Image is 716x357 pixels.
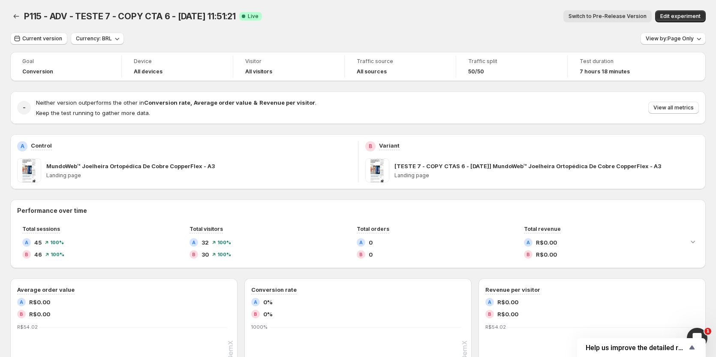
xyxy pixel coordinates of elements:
span: Switch to Pre-Release Version [569,13,647,20]
span: Current version [22,35,62,42]
a: Traffic sourceAll sources [357,57,444,76]
span: 100 % [51,252,64,257]
a: Test duration7 hours 18 minutes [580,57,667,76]
button: View by:Page Only [641,33,706,45]
text: R$54.02 [17,324,38,330]
span: 0 [369,250,373,259]
text: R$54.02 [485,324,506,330]
span: Total sessions [22,226,60,232]
h4: All sources [357,68,387,75]
h3: Average order value [17,285,75,294]
span: 30 [202,250,209,259]
span: P115 - ADV - TESTE 7 - COPY CTA 6 - [DATE] 11:51:21 [24,11,236,21]
span: Total revenue [524,226,561,232]
h2: B [488,312,491,317]
h2: B [192,252,196,257]
h2: B [25,252,28,257]
span: Traffic split [468,58,555,65]
span: R$0.00 [29,310,50,318]
p: [TESTE 7 - COPY CTAS 6 - [DATE]] MundoWeb™ Joelheira Ortopédica De Cobre CopperFlex - A3 [394,162,661,170]
span: View all metrics [653,104,694,111]
h2: A [25,240,28,245]
span: Conversion [22,68,53,75]
span: R$0.00 [497,298,518,306]
p: Landing page [46,172,351,179]
span: 100 % [217,252,231,257]
h4: All visitors [245,68,272,75]
button: Switch to Pre-Release Version [563,10,652,22]
strong: Revenue per visitor [259,99,315,106]
h4: All devices [134,68,162,75]
span: 0% [263,310,273,318]
p: MundoWeb™ Joelheira Ortopédica De Cobre CopperFlex - A3 [46,162,215,170]
span: Help us improve the detailed report for A/B campaigns [586,344,687,352]
iframe: Intercom live chat [687,328,707,348]
button: Show survey - Help us improve the detailed report for A/B campaigns [586,342,697,353]
span: R$0.00 [536,238,557,247]
h2: A [359,240,363,245]
span: Live [248,13,259,20]
h2: - [23,103,26,112]
h2: A [488,300,491,305]
a: Traffic split50/50 [468,57,555,76]
span: Traffic source [357,58,444,65]
span: Currency: BRL [76,35,112,42]
h2: B [369,143,372,150]
h3: Conversion rate [251,285,297,294]
h2: A [20,300,23,305]
span: 46 [34,250,42,259]
strong: Conversion rate [144,99,190,106]
span: 0 [369,238,373,247]
h2: B [254,312,257,317]
text: 1000% [251,324,268,330]
span: View by: Page Only [646,35,694,42]
h2: B [526,252,530,257]
a: VisitorAll visitors [245,57,332,76]
h2: B [20,312,23,317]
span: Edit experiment [660,13,701,20]
img: MundoWeb™ Joelheira Ortopédica De Cobre CopperFlex - A3 [17,158,41,182]
span: Goal [22,58,109,65]
span: Total visitors [190,226,223,232]
button: View all metrics [648,102,699,114]
span: Test duration [580,58,667,65]
span: Total orders [357,226,389,232]
p: Control [31,141,52,150]
a: GoalConversion [22,57,109,76]
span: 50/50 [468,68,484,75]
h2: A [254,300,257,305]
span: Neither version outperforms the other in . [36,99,316,106]
button: Expand chart [687,236,699,248]
span: Device [134,58,221,65]
p: Variant [379,141,400,150]
button: Currency: BRL [71,33,124,45]
span: 45 [34,238,42,247]
h2: Performance over time [17,206,699,215]
img: [TESTE 7 - COPY CTAS 6 - 19/08/25] MundoWeb™ Joelheira Ortopédica De Cobre CopperFlex - A3 [365,158,389,182]
span: 1 [704,328,711,335]
span: Keep the test running to gather more data. [36,109,150,116]
span: Visitor [245,58,332,65]
span: 32 [202,238,209,247]
span: 100 % [50,240,64,245]
a: DeviceAll devices [134,57,221,76]
span: R$0.00 [29,298,50,306]
p: Landing page [394,172,699,179]
span: 0% [263,298,273,306]
span: R$0.00 [497,310,518,318]
h2: A [526,240,530,245]
span: 100 % [217,240,231,245]
span: 7 hours 18 minutes [580,68,630,75]
button: Back [10,10,22,22]
button: Edit experiment [655,10,706,22]
strong: , [190,99,192,106]
h2: A [21,143,24,150]
h2: A [192,240,196,245]
h3: Revenue per visitor [485,285,540,294]
strong: Average order value [194,99,252,106]
strong: & [253,99,258,106]
h2: B [359,252,363,257]
span: R$0.00 [536,250,557,259]
button: Current version [10,33,67,45]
